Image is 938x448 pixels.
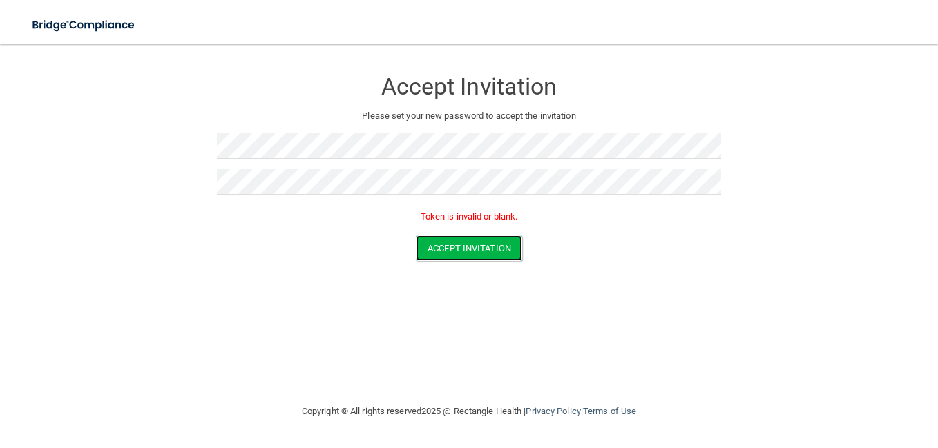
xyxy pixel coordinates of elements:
p: Please set your new password to accept the invitation [227,108,711,124]
div: Copyright © All rights reserved 2025 @ Rectangle Health | | [217,389,721,434]
img: bridge_compliance_login_screen.278c3ca4.svg [21,11,148,39]
p: Token is invalid or blank. [217,208,721,225]
button: Accept Invitation [416,235,522,261]
iframe: Drift Widget Chat Controller [699,350,921,405]
a: Terms of Use [583,406,636,416]
h3: Accept Invitation [217,74,721,99]
a: Privacy Policy [526,406,580,416]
